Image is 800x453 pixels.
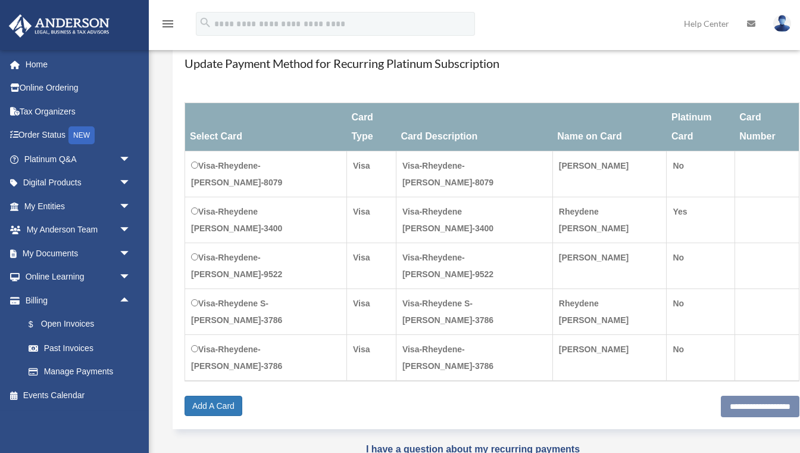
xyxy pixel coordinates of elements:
[5,14,113,38] img: Anderson Advisors Platinum Portal
[8,288,149,312] a: Billingarrow_drop_up
[119,194,143,219] span: arrow_drop_down
[667,197,735,243] td: Yes
[396,197,552,243] td: Visa-Rheydene [PERSON_NAME]-3400
[161,17,175,31] i: menu
[8,383,149,407] a: Events Calendar
[667,289,735,335] td: No
[346,151,396,197] td: Visa
[8,241,149,265] a: My Documentsarrow_drop_down
[185,289,347,335] td: Visa-Rheydene S-[PERSON_NAME]-3786
[396,289,552,335] td: Visa-Rheydene S-[PERSON_NAME]-3786
[68,126,95,144] div: NEW
[346,243,396,289] td: Visa
[396,335,552,381] td: Visa-Rheydene-[PERSON_NAME]-3786
[185,151,347,197] td: Visa-Rheydene-[PERSON_NAME]-8079
[161,21,175,31] a: menu
[35,317,41,332] span: $
[185,55,799,72] h4: Update Payment Method for Recurring Platinum Subscription
[773,15,791,32] img: User Pic
[119,265,143,290] span: arrow_drop_down
[667,243,735,289] td: No
[119,218,143,243] span: arrow_drop_down
[667,335,735,381] td: No
[346,335,396,381] td: Visa
[119,241,143,266] span: arrow_drop_down
[396,243,552,289] td: Visa-Rheydene-[PERSON_NAME]-9522
[185,197,347,243] td: Visa-Rheydene [PERSON_NAME]-3400
[8,100,149,123] a: Tax Organizers
[17,360,149,384] a: Manage Payments
[119,171,143,196] span: arrow_drop_down
[199,16,212,29] i: search
[552,243,667,289] td: [PERSON_NAME]
[552,289,667,335] td: Rheydene [PERSON_NAME]
[667,151,735,197] td: No
[396,103,552,151] th: Card Description
[8,52,149,76] a: Home
[185,396,242,416] a: Add A Card
[552,151,667,197] td: [PERSON_NAME]
[346,289,396,335] td: Visa
[8,218,149,242] a: My Anderson Teamarrow_drop_down
[17,312,149,337] a: $Open Invoices
[8,171,149,195] a: Digital Productsarrow_drop_down
[185,243,347,289] td: Visa-Rheydene-[PERSON_NAME]-9522
[17,336,149,360] a: Past Invoices
[8,123,149,148] a: Order StatusNEW
[552,197,667,243] td: Rheydene [PERSON_NAME]
[119,147,143,172] span: arrow_drop_down
[8,265,149,289] a: Online Learningarrow_drop_down
[346,103,396,151] th: Card Type
[185,335,347,381] td: Visa-Rheydene-[PERSON_NAME]-3786
[396,151,552,197] td: Visa-Rheydene-[PERSON_NAME]-8079
[346,197,396,243] td: Visa
[8,194,149,218] a: My Entitiesarrow_drop_down
[119,288,143,313] span: arrow_drop_up
[552,335,667,381] td: [PERSON_NAME]
[552,103,667,151] th: Name on Card
[8,76,149,100] a: Online Ordering
[185,103,347,151] th: Select Card
[8,147,149,171] a: Platinum Q&Aarrow_drop_down
[667,103,735,151] th: Platinum Card
[735,103,799,151] th: Card Number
